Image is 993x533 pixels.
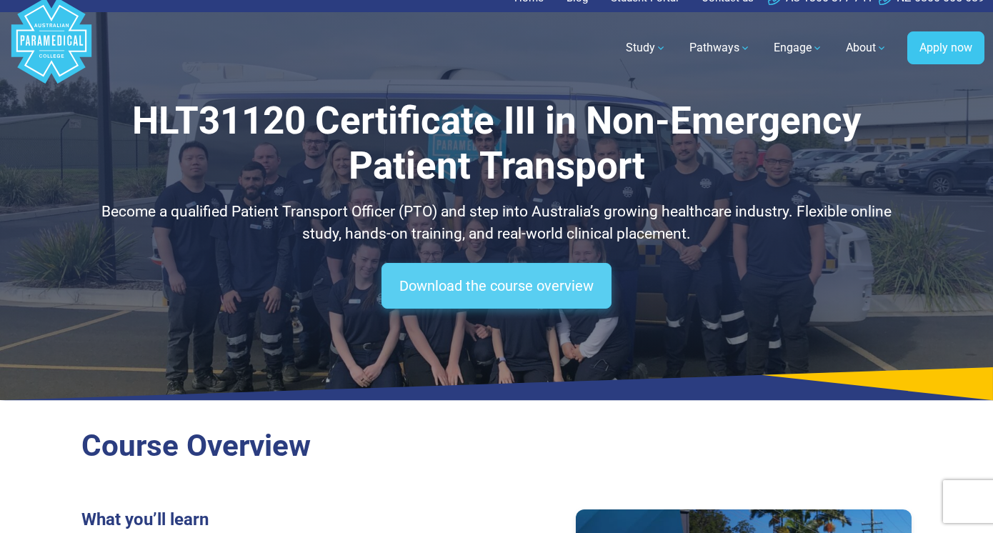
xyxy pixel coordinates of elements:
a: Download the course overview [381,263,612,309]
a: Pathways [681,28,759,68]
h3: What you’ll learn [81,509,488,530]
a: Apply now [907,31,984,64]
a: Study [617,28,675,68]
p: Become a qualified Patient Transport Officer (PTO) and step into Australia’s growing healthcare i... [81,201,911,246]
h2: Course Overview [81,428,911,464]
h1: HLT31120 Certificate III in Non-Emergency Patient Transport [81,99,911,189]
a: Australian Paramedical College [9,12,94,84]
a: About [837,28,896,68]
a: Engage [765,28,832,68]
